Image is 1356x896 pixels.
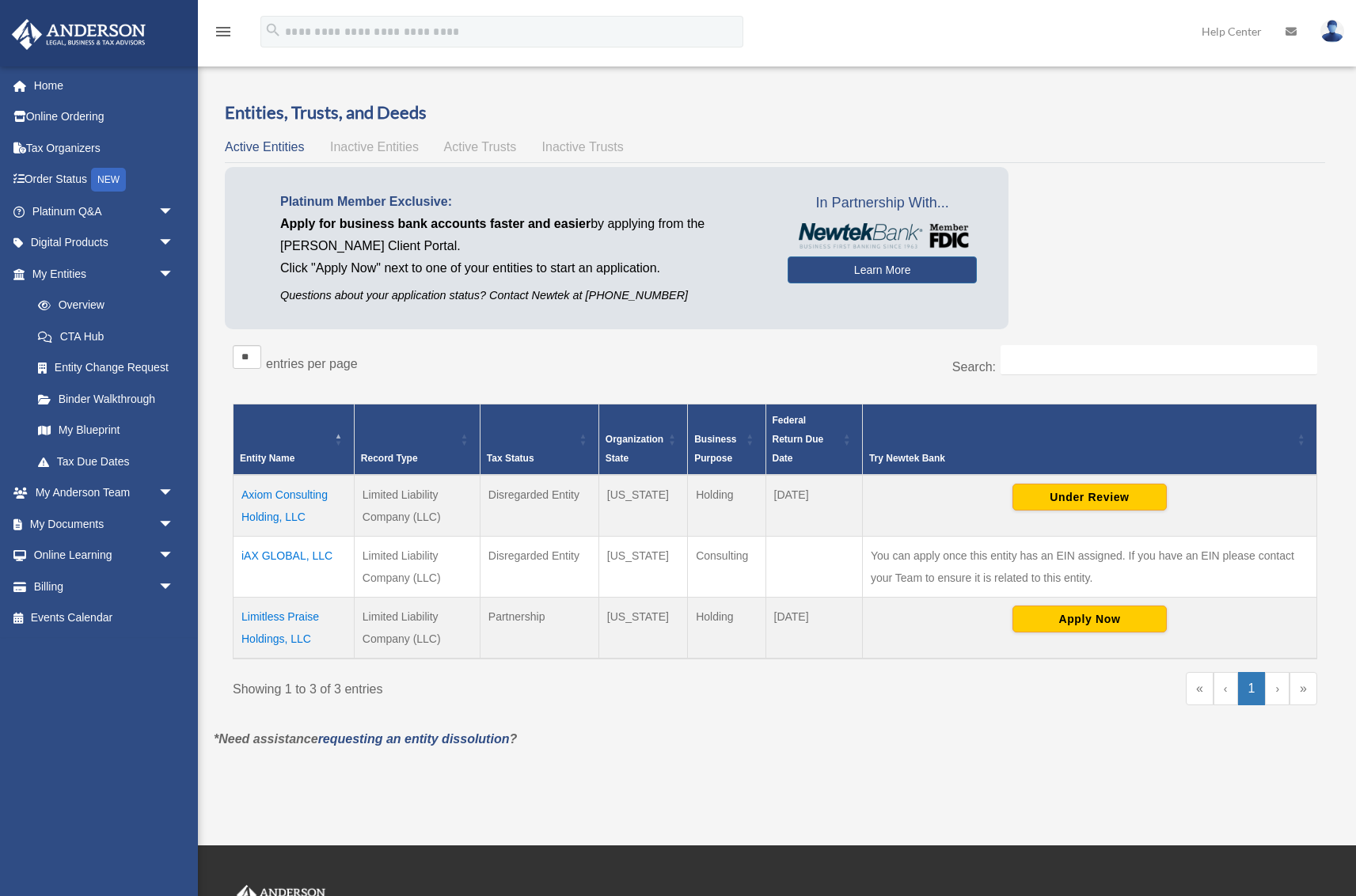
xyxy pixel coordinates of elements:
[158,258,190,290] span: arrow_drop_down
[1012,606,1167,632] button: Apply Now
[688,597,765,659] td: Holding
[22,321,190,352] a: CTA Hub
[788,191,977,216] span: In Partnership With...
[598,404,687,475] th: Organization State: Activate to sort
[280,257,764,279] p: Click "Apply Now" next to one of your entities to start an application.
[480,597,598,659] td: Partnership
[598,536,687,597] td: [US_STATE]
[158,227,190,260] span: arrow_drop_down
[158,508,190,541] span: arrow_drop_down
[214,28,233,41] a: menu
[22,352,190,384] a: Entity Change Request
[1012,484,1167,511] button: Under Review
[214,22,233,41] i: menu
[361,453,418,464] span: Record Type
[266,357,358,370] label: entries per page
[480,475,598,537] td: Disregarded Entity
[444,140,517,154] span: Active Trusts
[688,404,765,475] th: Business Purpose: Activate to sort
[22,446,190,477] a: Tax Due Dates
[606,434,663,464] span: Organization State
[330,140,419,154] span: Inactive Entities
[765,475,862,537] td: [DATE]
[598,597,687,659] td: [US_STATE]
[862,404,1316,475] th: Try Newtek Bank : Activate to sort
[280,217,591,230] span: Apply for business bank accounts faster and easier
[158,571,190,603] span: arrow_drop_down
[1214,672,1238,705] a: Previous
[11,132,198,164] a: Tax Organizers
[952,360,996,374] label: Search:
[1186,672,1214,705] a: First
[280,286,764,306] p: Questions about your application status? Contact Newtek at [PHONE_NUMBER]
[11,164,198,196] a: Order StatusNEW
[11,196,198,227] a: Platinum Q&Aarrow_drop_down
[234,597,355,659] td: Limitless Praise Holdings, LLC
[688,475,765,537] td: Holding
[480,404,598,475] th: Tax Status: Activate to sort
[158,477,190,510] span: arrow_drop_down
[22,415,190,446] a: My Blueprint
[22,290,182,321] a: Overview
[598,475,687,537] td: [US_STATE]
[11,101,198,133] a: Online Ordering
[91,168,126,192] div: NEW
[318,732,510,746] a: requesting an entity dissolution
[11,508,198,540] a: My Documentsarrow_drop_down
[1290,672,1317,705] a: Last
[22,383,190,415] a: Binder Walkthrough
[11,477,198,509] a: My Anderson Teamarrow_drop_down
[240,453,294,464] span: Entity Name
[7,19,150,50] img: Anderson Advisors Platinum Portal
[225,101,1325,125] h3: Entities, Trusts, and Deeds
[11,571,198,602] a: Billingarrow_drop_down
[11,258,190,290] a: My Entitiesarrow_drop_down
[264,21,282,39] i: search
[765,404,862,475] th: Federal Return Due Date: Activate to sort
[354,404,480,475] th: Record Type: Activate to sort
[11,540,198,571] a: Online Learningarrow_drop_down
[234,475,355,537] td: Axiom Consulting Holding, LLC
[214,732,517,746] em: *Need assistance ?
[354,536,480,597] td: Limited Liability Company (LLC)
[796,223,969,249] img: NewtekBankLogoSM.png
[773,415,824,464] span: Federal Return Due Date
[354,597,480,659] td: Limited Liability Company (LLC)
[354,475,480,537] td: Limited Liability Company (LLC)
[788,256,977,283] a: Learn More
[225,140,304,154] span: Active Entities
[694,434,736,464] span: Business Purpose
[869,449,1293,468] div: Try Newtek Bank
[1320,20,1344,43] img: User Pic
[542,140,624,154] span: Inactive Trusts
[11,602,198,634] a: Events Calendar
[688,536,765,597] td: Consulting
[1265,672,1290,705] a: Next
[158,540,190,572] span: arrow_drop_down
[765,597,862,659] td: [DATE]
[234,536,355,597] td: iAX GLOBAL, LLC
[11,227,198,259] a: Digital Productsarrow_drop_down
[487,453,534,464] span: Tax Status
[158,196,190,228] span: arrow_drop_down
[280,191,764,213] p: Platinum Member Exclusive:
[233,672,763,700] div: Showing 1 to 3 of 3 entries
[480,536,598,597] td: Disregarded Entity
[234,404,355,475] th: Entity Name: Activate to invert sorting
[280,213,764,257] p: by applying from the [PERSON_NAME] Client Portal.
[11,70,198,101] a: Home
[1238,672,1266,705] a: 1
[862,536,1316,597] td: You can apply once this entity has an EIN assigned. If you have an EIN please contact your Team t...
